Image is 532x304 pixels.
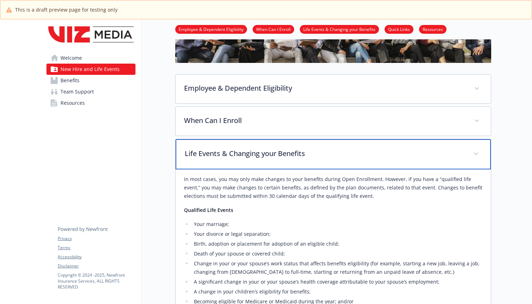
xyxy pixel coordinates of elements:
[184,175,482,200] p: In most cases, you may only make changes to your benefits during Open Enrollment. However, if you...
[58,235,135,242] a: Privacy
[58,272,135,290] p: Copyright © 2024 - 2025 , Newfront Insurance Services, ALL RIGHTS RESERVED
[385,26,413,32] a: Quick Links
[176,107,491,136] div: When Can I Enroll
[46,97,135,109] a: Resources
[46,86,135,97] a: Team Support
[175,26,247,32] a: Employee & Dependent Eligibility
[300,26,379,32] a: Life Events & Changing your Benefits
[192,220,482,228] li: Your marriage;​
[61,52,82,64] span: Welcome
[176,139,491,169] div: Life Events & Changing your Benefits
[253,26,294,32] a: When Can I Enroll
[192,278,482,286] li: A significant change in your or your spouse’s health coverage attributable to your spouse’s emplo...
[61,97,85,109] span: Resources
[192,259,482,276] li: Change in your or your spouse’s work status that affects benefits eligibility (for example, start...
[184,207,233,213] strong: Qualified Life Events​
[58,263,135,269] a: Disclaimer
[419,26,446,32] a: Resources
[192,287,482,296] li: A change in your children’s eligibility for benefits;​
[58,254,135,260] a: Accessibility
[46,64,135,75] a: New Hire and Life Events
[185,148,465,159] p: Life Events & Changing your Benefits
[46,75,135,86] a: Benefits
[61,64,120,75] span: New Hire and Life Events
[46,52,135,64] a: Welcome
[61,86,94,97] span: Team Support
[176,75,491,103] div: Employee & Dependent Eligibility
[61,75,80,86] span: Benefits
[184,115,465,126] p: When Can I Enroll
[184,83,465,93] p: Employee & Dependent Eligibility
[58,245,135,251] a: Terms
[192,250,482,258] li: Death of your spouse or covered child;​
[192,240,482,248] li: Birth, adoption or placement for adoption of an eligible child;​
[192,230,482,238] li: Your divorce or legal separation;​
[15,6,118,13] span: This is a draft preview page for testing only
